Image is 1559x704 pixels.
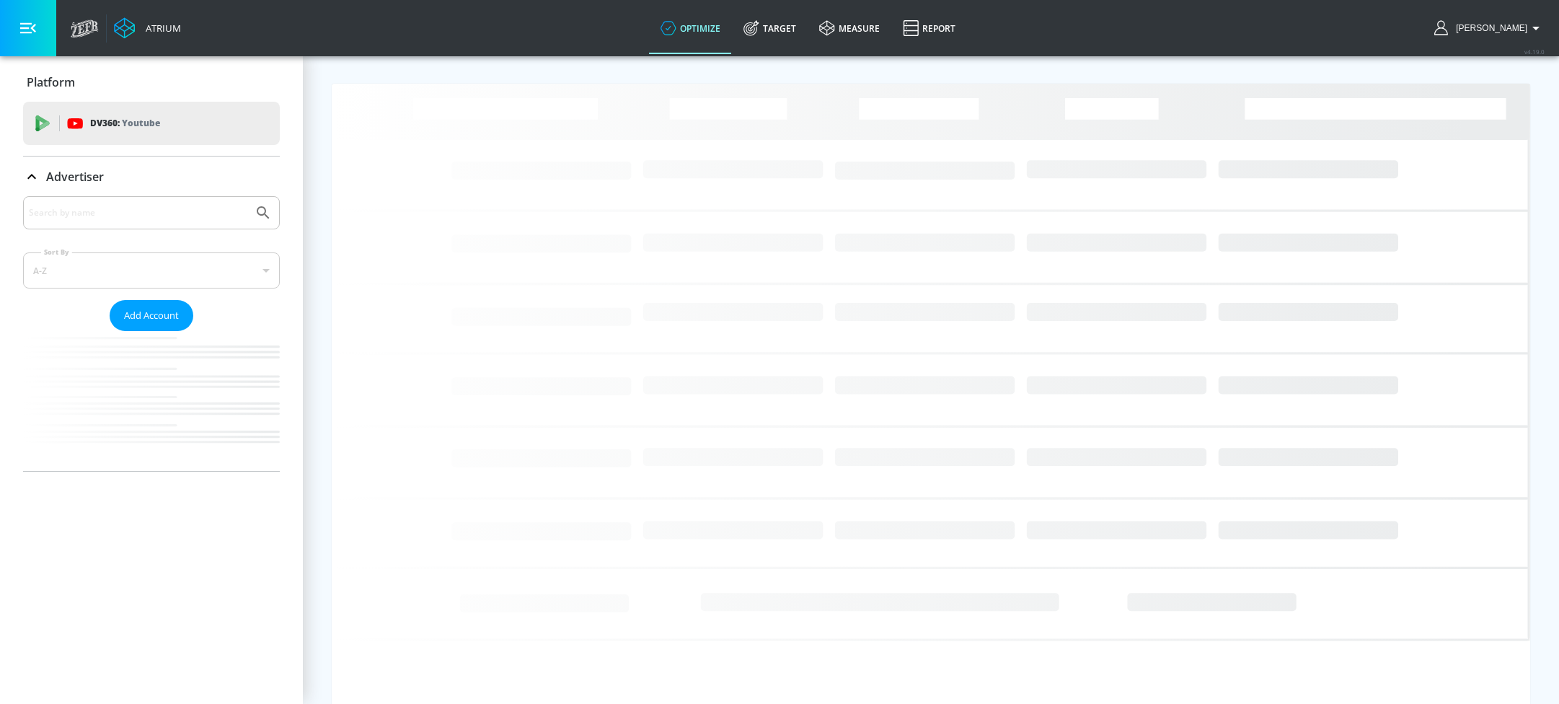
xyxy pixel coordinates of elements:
div: Platform [23,62,280,102]
button: Add Account [110,300,193,331]
div: A-Z [23,252,280,289]
a: optimize [649,2,732,54]
div: DV360: Youtube [23,102,280,145]
p: Platform [27,74,75,90]
span: login as: andres.hernandez@zefr.com [1450,23,1527,33]
a: Atrium [114,17,181,39]
a: Report [891,2,967,54]
input: Search by name [29,203,247,222]
a: measure [808,2,891,54]
button: [PERSON_NAME] [1434,19,1545,37]
nav: list of Advertiser [23,331,280,471]
div: Atrium [140,22,181,35]
p: DV360: [90,115,160,131]
p: Advertiser [46,169,104,185]
span: v 4.19.0 [1524,48,1545,56]
p: Youtube [122,115,160,131]
label: Sort By [41,247,72,257]
div: Advertiser [23,196,280,471]
span: Add Account [124,307,179,324]
div: Advertiser [23,157,280,197]
a: Target [732,2,808,54]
